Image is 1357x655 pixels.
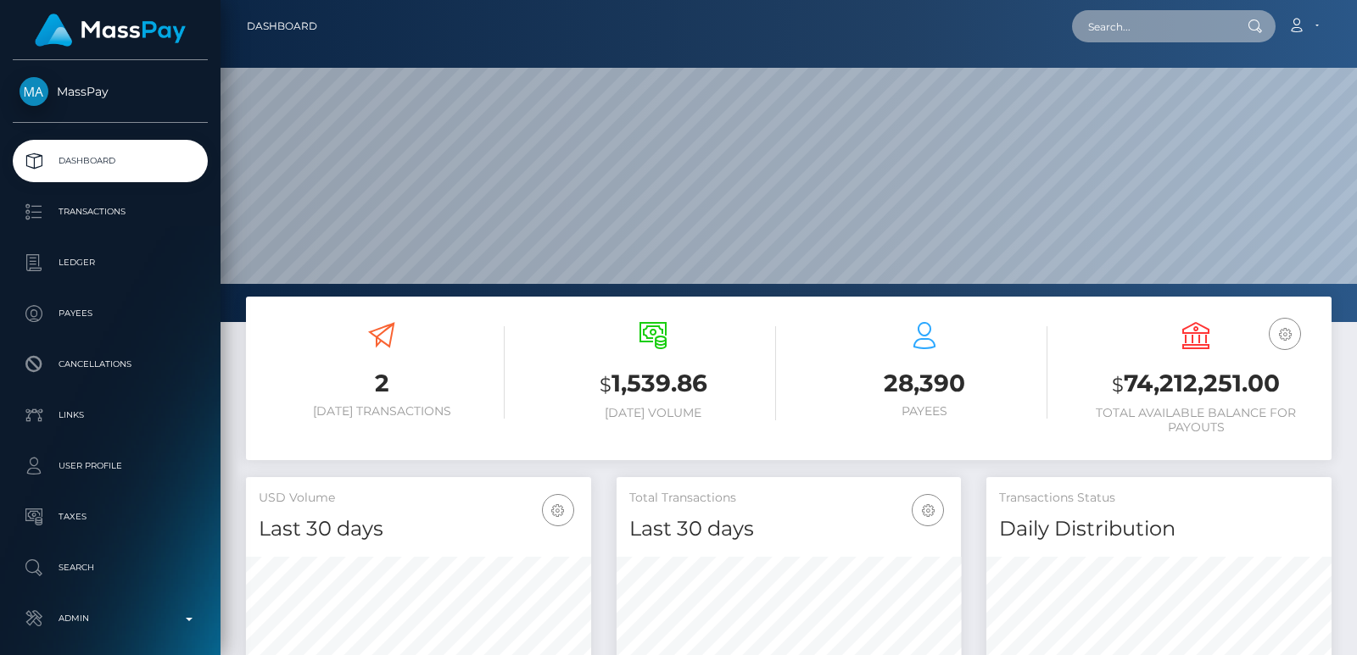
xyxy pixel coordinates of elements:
h4: Last 30 days [629,514,949,544]
h3: 1,539.86 [530,367,776,402]
a: Dashboard [13,140,208,182]
p: Search [20,555,201,580]
a: User Profile [13,445,208,487]
p: Cancellations [20,352,201,377]
h4: Daily Distribution [999,514,1319,544]
h4: Last 30 days [259,514,578,544]
input: Search... [1072,10,1231,42]
h5: USD Volume [259,490,578,507]
a: Payees [13,292,208,335]
p: Links [20,402,201,428]
h5: Transactions Status [999,490,1319,507]
p: Payees [20,301,201,326]
h6: [DATE] Volume [530,406,776,420]
p: User Profile [20,453,201,479]
img: MassPay Logo [35,14,186,47]
h3: 2 [259,367,505,400]
h6: Payees [801,404,1047,419]
img: MassPay [20,77,48,106]
h6: [DATE] Transactions [259,404,505,419]
a: Transactions [13,191,208,233]
p: Taxes [20,504,201,530]
p: Transactions [20,199,201,225]
p: Dashboard [20,148,201,174]
a: Cancellations [13,343,208,386]
a: Search [13,547,208,589]
a: Ledger [13,241,208,284]
h3: 74,212,251.00 [1073,367,1319,402]
small: $ [1112,373,1124,397]
span: MassPay [13,84,208,99]
p: Admin [20,606,201,631]
p: Ledger [20,250,201,275]
a: Admin [13,597,208,640]
a: Taxes [13,496,208,538]
small: $ [600,373,611,397]
h5: Total Transactions [629,490,949,507]
h6: Total Available Balance for Payouts [1073,406,1319,435]
a: Links [13,394,208,436]
h3: 28,390 [801,367,1047,400]
a: Dashboard [247,8,317,44]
